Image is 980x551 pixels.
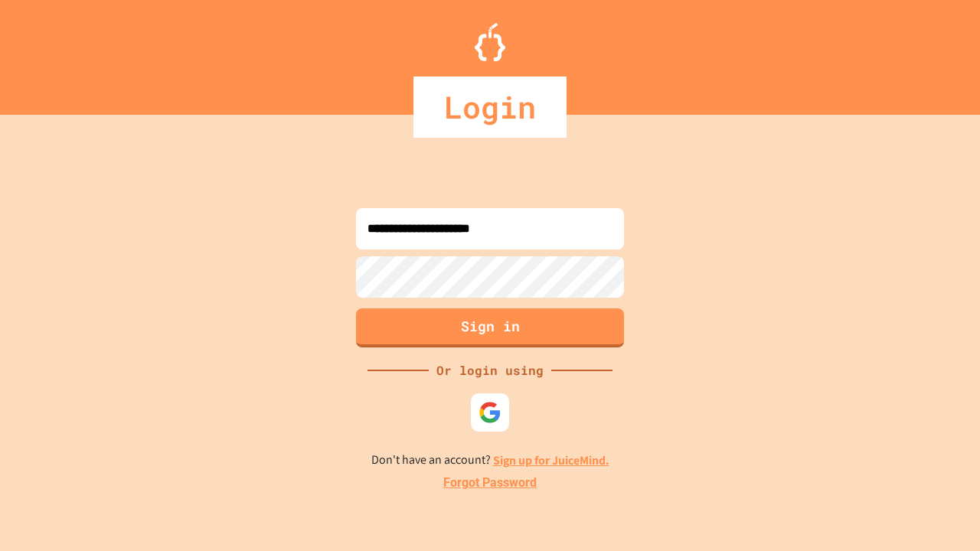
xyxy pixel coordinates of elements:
img: google-icon.svg [479,401,501,424]
img: Logo.svg [475,23,505,61]
a: Forgot Password [443,474,537,492]
button: Sign in [356,308,624,347]
p: Don't have an account? [371,451,609,470]
div: Login [413,77,567,138]
a: Sign up for JuiceMind. [493,452,609,468]
div: Or login using [429,361,551,380]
